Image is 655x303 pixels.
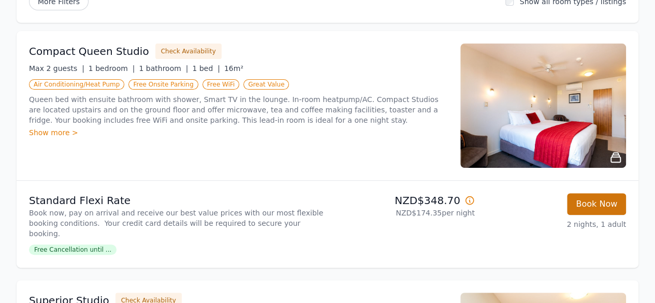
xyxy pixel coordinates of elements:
span: Air Conditioning/Heat Pump [29,79,124,90]
p: NZD$348.70 [332,193,475,208]
p: Queen bed with ensuite bathroom with shower, Smart TV in the lounge. In-room heatpump/AC. Compact... [29,94,448,125]
span: 1 bedroom | [89,64,135,73]
p: Standard Flexi Rate [29,193,324,208]
p: Book now, pay on arrival and receive our best value prices with our most flexible booking conditi... [29,208,324,239]
span: Free Cancellation until ... [29,244,117,255]
p: 2 nights, 1 adult [483,219,626,229]
span: 1 bed | [192,64,220,73]
span: 16m² [224,64,243,73]
span: Free Onsite Parking [128,79,198,90]
span: Free WiFi [202,79,240,90]
button: Check Availability [155,44,222,59]
span: Great Value [243,79,289,90]
div: Show more > [29,127,448,138]
span: Max 2 guests | [29,64,84,73]
p: NZD$174.35 per night [332,208,475,218]
span: 1 bathroom | [139,64,188,73]
h3: Compact Queen Studio [29,44,149,59]
button: Book Now [567,193,626,215]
